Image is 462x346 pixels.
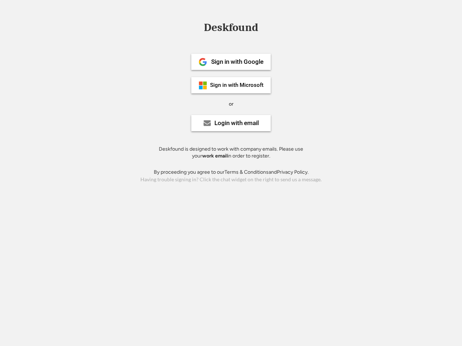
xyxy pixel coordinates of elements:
img: 1024px-Google__G__Logo.svg.png [199,58,207,66]
div: or [229,101,234,108]
div: Deskfound is designed to work with company emails. Please use your in order to register. [150,146,312,160]
div: By proceeding you agree to our and [154,169,309,176]
strong: work email [202,153,227,159]
div: Deskfound [200,22,262,33]
a: Privacy Policy. [277,169,309,175]
div: Sign in with Microsoft [210,83,263,88]
div: Sign in with Google [211,59,263,65]
a: Terms & Conditions [225,169,269,175]
div: Login with email [214,120,259,126]
img: ms-symbollockup_mssymbol_19.png [199,81,207,90]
